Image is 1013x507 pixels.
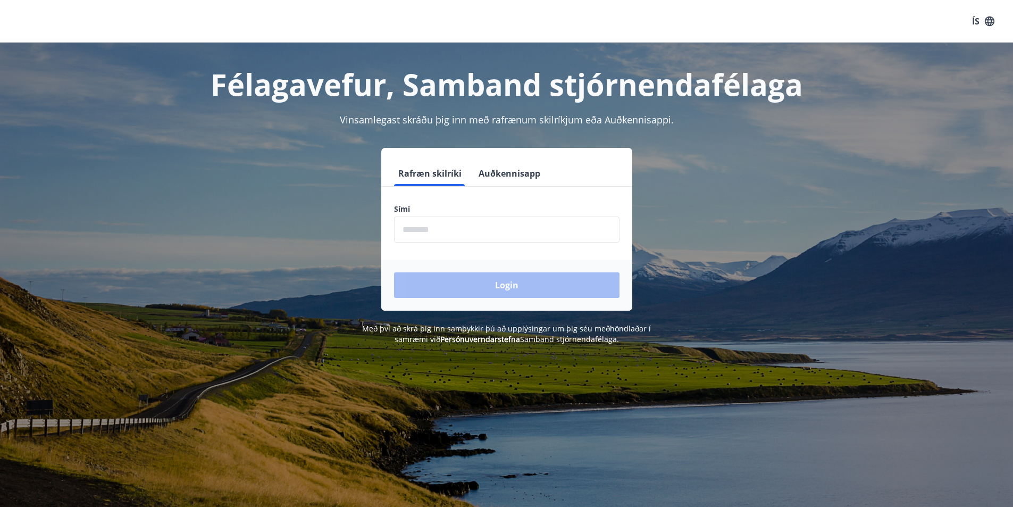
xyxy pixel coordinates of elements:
span: Með því að skrá þig inn samþykkir þú að upplýsingar um þig séu meðhöndlaðar í samræmi við Samband... [362,323,651,344]
span: Vinsamlegast skráðu þig inn með rafrænum skilríkjum eða Auðkennisappi. [340,113,674,126]
button: ÍS [966,12,1000,31]
button: Auðkennisapp [474,161,545,186]
label: Sími [394,204,619,214]
a: Persónuverndarstefna [440,334,520,344]
button: Rafræn skilríki [394,161,466,186]
h1: Félagavefur, Samband stjórnendafélaga [137,64,877,104]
